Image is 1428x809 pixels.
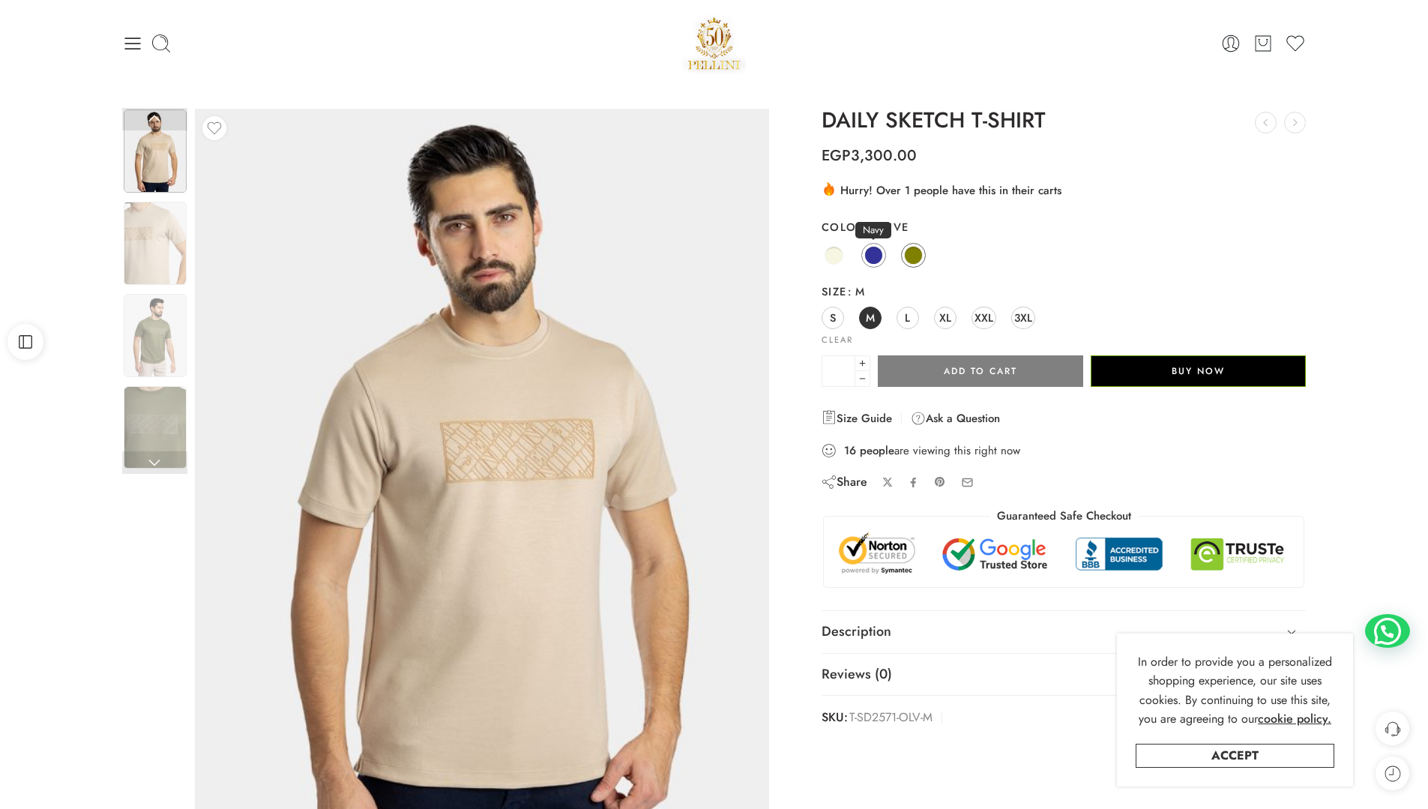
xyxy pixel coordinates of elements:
[1011,307,1035,329] a: 3XL
[1136,744,1334,768] a: Accept
[822,474,867,490] div: Share
[822,611,1307,653] a: Description
[1014,307,1032,328] span: 3XL
[822,654,1307,696] a: Reviews (0)
[861,243,886,268] a: Navy
[989,508,1139,524] legend: Guaranteed Safe Checkout
[860,443,894,458] strong: people
[911,409,1000,427] a: Ask a Question
[682,11,747,75] a: Pellini -
[878,355,1083,387] button: Add to cart
[908,477,919,488] a: Share on Facebook
[822,284,1307,299] label: Size
[822,109,1307,133] h1: DAILY SKETCH T-SHIRT
[859,307,882,329] a: M
[1091,355,1306,387] button: Buy Now
[822,307,844,329] a: S
[830,307,836,328] span: S
[822,145,851,166] span: EGP
[822,707,848,729] strong: SKU:
[847,283,866,299] span: M
[1258,709,1331,729] a: cookie policy.
[961,476,974,489] a: Email to your friends
[682,11,747,75] img: Pellini
[124,294,187,377] img: Artboard 1-1
[866,307,875,328] span: M
[1220,33,1241,54] a: Login / Register
[822,181,1307,199] div: Hurry! Over 1 people have this in their carts
[822,355,855,387] input: Product quantity
[934,476,946,488] a: Pin on Pinterest
[855,222,891,238] span: Navy
[934,307,956,329] a: XL
[971,307,996,329] a: XXL
[822,145,917,166] bdi: 3,300.00
[822,336,853,344] a: Clear options
[124,202,187,285] img: Artboard 1-1
[124,109,187,193] img: Artboard 1-1
[822,220,1307,235] label: Color
[882,477,894,488] a: Share on X
[849,707,933,729] span: T-SD2571-OLV-M
[905,307,910,328] span: L
[822,442,1307,459] div: are viewing this right now
[1253,33,1274,54] a: Cart
[124,386,187,469] img: Artboard 1-1
[1138,653,1332,728] span: In order to provide you a personalized shopping experience, our site uses cookies. By continuing ...
[974,307,993,328] span: XXL
[1285,33,1306,54] a: Wishlist
[822,409,892,427] a: Size Guide
[939,307,951,328] span: XL
[897,307,919,329] a: L
[864,219,909,235] span: Olive
[844,443,856,458] strong: 16
[835,532,1293,576] img: Trust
